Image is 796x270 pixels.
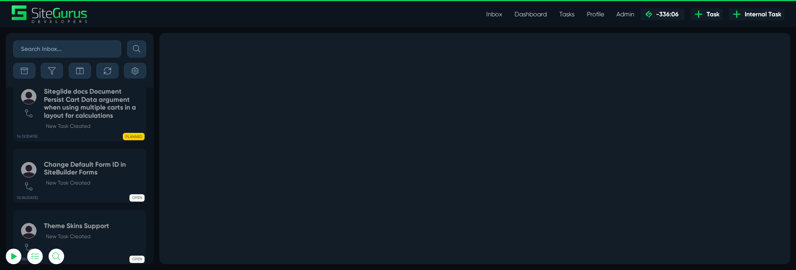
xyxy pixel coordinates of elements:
span: PLANNED [123,133,145,140]
a: Dashboard [508,7,553,22]
a: 10:36 [DATE] Change Default Form ID in SiteBuilder FormsNew Task Created OPEN [13,149,146,203]
img: Sitegurus Logo [12,5,88,23]
span: OPEN [129,194,145,202]
a: 14:12 [DATE] Siteglide docs Document Persist Cart Data argument when using multiple carts in a la... [13,76,146,142]
h5: Siteglide docs Document Persist Cart Data argument when using multiple carts in a layout for calc... [44,87,142,119]
p: New Task Created [46,179,142,187]
span: OPEN [129,256,145,263]
span: -336:06 [653,10,679,18]
a: SiteGurus [12,5,88,23]
a: Task [691,9,723,20]
h5: Theme Skins Support [44,222,109,230]
a: Admin [610,7,641,22]
a: -336:06 [641,9,684,20]
a: Inbox [480,7,508,22]
input: Search Inbox... [13,40,121,57]
a: Internal Task [729,9,784,20]
a: Profile [581,7,610,22]
b: 14:12 [DATE] [17,134,37,139]
p: New Task Created [46,122,142,130]
span: Internal Task [742,10,781,19]
b: 10:36 [DATE] [17,195,38,200]
b: 10:36 [DATE] [17,256,38,262]
a: 10:36 [DATE] Theme Skins SupportNew Task Created OPEN [13,210,146,264]
span: Task [703,10,719,19]
a: Tasks [553,7,581,22]
h5: Change Default Form ID in SiteBuilder Forms [44,160,142,176]
p: New Task Created [46,233,109,240]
